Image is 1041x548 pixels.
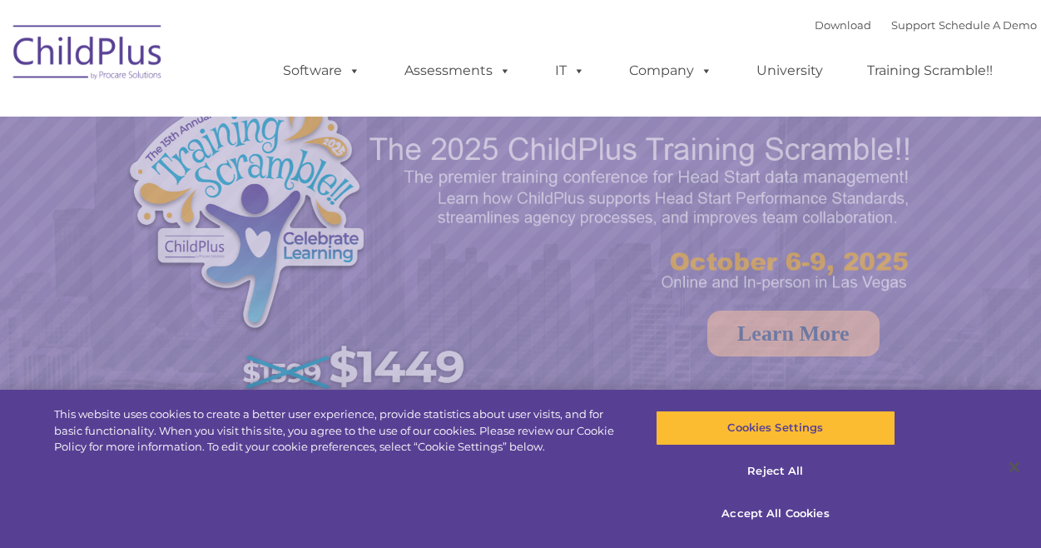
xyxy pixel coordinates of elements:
a: Software [266,54,377,87]
font: | [815,18,1037,32]
button: Close [996,449,1033,486]
a: Download [815,18,871,32]
a: Support [891,18,935,32]
a: University [740,54,840,87]
div: This website uses cookies to create a better user experience, provide statistics about user visit... [54,406,625,456]
a: Training Scramble!! [850,54,1009,87]
button: Accept All Cookies [656,496,895,531]
button: Cookies Settings [656,411,895,446]
a: Learn More [707,311,880,356]
a: Schedule A Demo [939,18,1037,32]
a: Company [612,54,729,87]
img: ChildPlus by Procare Solutions [5,13,171,97]
button: Reject All [656,454,895,489]
a: IT [538,54,602,87]
a: Assessments [388,54,528,87]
